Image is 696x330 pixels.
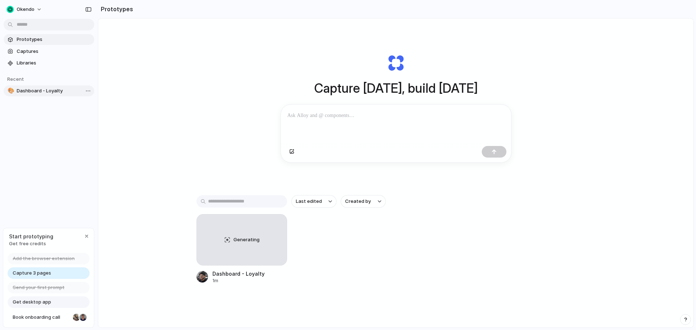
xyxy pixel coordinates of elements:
[13,270,51,277] span: Capture 3 pages
[314,79,478,98] h1: Capture [DATE], build [DATE]
[4,4,46,15] button: okendo
[296,198,322,205] span: Last edited
[13,284,65,291] span: Send your first prompt
[345,198,371,205] span: Created by
[98,5,133,13] h2: Prototypes
[9,240,53,247] span: Get free credits
[13,298,51,306] span: Get desktop app
[13,255,75,262] span: Add the browser extension
[233,236,260,243] span: Generating
[17,6,34,13] span: okendo
[7,87,14,95] button: 🎨
[341,195,386,208] button: Created by
[9,233,53,240] span: Start prototyping
[13,314,70,321] span: Book onboarding call
[212,277,265,284] div: 1m
[4,58,94,68] a: Libraries
[17,87,91,95] span: Dashboard - Loyalty
[8,296,90,308] a: Get desktop app
[17,36,91,43] span: Prototypes
[17,48,91,55] span: Captures
[8,87,13,95] div: 🎨
[196,214,287,284] a: GeneratingDashboard - Loyalty1m
[212,270,265,277] div: Dashboard - Loyalty
[17,59,91,67] span: Libraries
[4,85,94,96] a: 🎨Dashboard - Loyalty
[4,34,94,45] a: Prototypes
[291,195,336,208] button: Last edited
[72,313,81,322] div: Nicole Kubica
[7,76,24,82] span: Recent
[8,312,90,323] a: Book onboarding call
[4,46,94,57] a: Captures
[79,313,87,322] div: Christian Iacullo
